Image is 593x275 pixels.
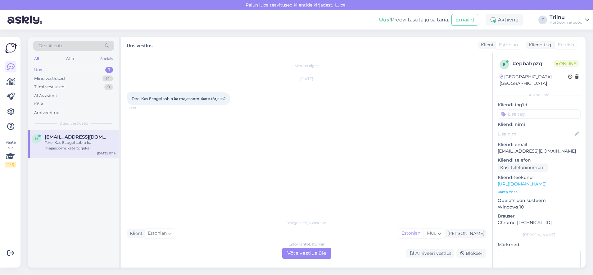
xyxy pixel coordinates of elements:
[406,249,454,258] div: Arhiveeri vestlus
[498,213,581,219] p: Brauser
[104,84,113,90] div: 9
[99,55,114,63] div: Socials
[127,76,486,82] div: [DATE]
[5,162,16,167] div: 2 / 3
[5,140,16,167] div: Vaata siia
[427,230,437,236] span: Muu
[129,106,152,110] span: 13:19
[498,148,581,154] p: [EMAIL_ADDRESS][DOMAIN_NAME]
[499,42,518,48] span: Estonian
[34,76,65,82] div: Minu vestlused
[127,220,486,226] div: Valige keel ja vastake
[379,17,391,23] b: Uus!
[445,230,484,237] div: [PERSON_NAME]
[102,76,113,82] div: 14
[550,20,582,25] div: Horticom e-pood
[379,16,449,24] div: Proovi tasuta juba täna:
[34,93,57,99] div: AI Assistent
[59,121,88,126] span: Uued vestlused
[498,109,581,119] input: Lisa tag
[498,92,581,98] div: Kliendi info
[5,42,17,54] img: Askly Logo
[498,163,548,172] div: Küsi telefoninumbrit
[526,42,553,48] div: Klienditugi
[498,204,581,210] p: Windows 10
[498,121,581,128] p: Kliendi nimi
[550,15,582,20] div: Triinu
[498,102,581,108] p: Kliendi tag'id
[127,63,486,69] div: Vestlus algas
[498,189,581,195] p: Vaata edasi ...
[500,74,568,87] div: [GEOGRAPHIC_DATA], [GEOGRAPHIC_DATA]
[498,181,546,187] a: [URL][DOMAIN_NAME]
[35,136,38,141] span: h
[34,110,60,116] div: Arhiveeritud
[486,14,523,25] div: Aktiivne
[498,197,581,204] p: Operatsioonisüsteem
[451,14,478,26] button: Emailid
[33,55,40,63] div: All
[456,249,486,258] div: Blokeeri
[282,248,331,259] div: Võta vestlus üle
[34,67,42,73] div: Uus
[538,16,547,24] div: T
[550,15,589,25] a: TriinuHorticom e-pood
[558,42,574,48] span: English
[34,101,43,107] div: Kõik
[333,2,347,8] span: Luba
[34,84,65,90] div: Tiimi vestlused
[45,140,115,151] div: Tere. Kas Ecogel sobib ka majasoomukate tõrjeks?
[498,219,581,226] p: Chrome [TECHNICAL_ID]
[45,134,109,140] span: helklus@hotmail.com
[503,62,505,67] span: e
[498,241,581,248] p: Märkmed
[478,42,494,48] div: Klient
[38,43,63,49] span: Otsi kliente
[64,55,75,63] div: Web
[97,151,115,156] div: [DATE] 13:19
[288,241,325,247] div: Estonian to Estonian
[554,60,579,67] span: Online
[498,141,581,148] p: Kliendi email
[127,41,152,49] label: Uus vestlus
[513,60,554,67] div: # epbahp2q
[105,67,113,73] div: 1
[498,174,581,181] p: Klienditeekond
[148,230,167,237] span: Estonian
[127,230,143,237] div: Klient
[498,157,581,163] p: Kliendi telefon
[132,96,226,101] span: Tere. Kas Ecogel sobib ka majasoomukate tõrjeks?
[498,131,573,137] input: Lisa nimi
[498,232,581,238] div: [PERSON_NAME]
[398,229,423,238] div: Estonian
